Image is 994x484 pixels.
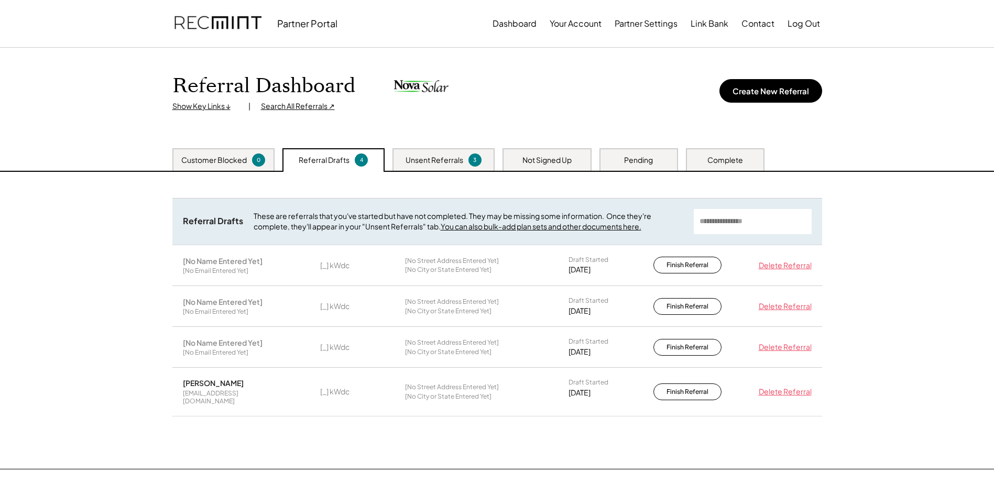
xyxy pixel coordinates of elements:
div: Delete Referral [754,260,812,271]
div: [No City or State Entered Yet] [405,392,491,401]
div: Partner Portal [277,17,337,29]
div: [No Street Address Entered Yet] [405,383,499,391]
img: nova-solar.png [392,80,450,93]
div: [_] kWdc [320,387,373,397]
div: [No City or State Entered Yet] [405,266,491,274]
div: Draft Started [569,378,608,387]
div: [No Street Address Entered Yet] [405,338,499,347]
button: Finish Referral [653,383,722,400]
div: Delete Referral [754,301,812,312]
img: recmint-logotype%403x.png [174,6,261,41]
div: [No Name Entered Yet] [183,297,263,306]
div: Draft Started [569,256,608,264]
div: Referral Drafts [183,216,243,227]
div: [DATE] [569,388,591,398]
div: [_] kWdc [320,342,373,353]
button: Partner Settings [615,13,678,34]
div: Show Key Links ↓ [172,101,238,112]
button: Finish Referral [653,339,722,356]
div: Unsent Referrals [406,155,463,166]
button: Your Account [550,13,602,34]
div: [No Street Address Entered Yet] [405,257,499,265]
div: [No Name Entered Yet] [183,256,263,266]
div: Search All Referrals ↗ [261,101,335,112]
button: Log Out [788,13,820,34]
button: Dashboard [493,13,537,34]
div: [No Email Entered Yet] [183,267,248,275]
div: 0 [254,156,264,164]
div: Draft Started [569,296,608,305]
a: You can also bulk-add plan sets and other documents here. [441,222,641,231]
div: [No City or State Entered Yet] [405,348,491,356]
div: Referral Drafts [299,155,349,166]
div: [No Name Entered Yet] [183,338,263,347]
div: [No Email Entered Yet] [183,307,248,316]
div: [DATE] [569,265,591,275]
div: [DATE] [569,306,591,316]
div: [PERSON_NAME] [183,378,244,388]
div: Draft Started [569,337,608,346]
div: [EMAIL_ADDRESS][DOMAIN_NAME] [183,389,288,405]
button: Finish Referral [653,298,722,315]
div: These are referrals that you've started but have not completed. They may be missing some informat... [254,211,683,232]
button: Contact [741,13,774,34]
button: Create New Referral [719,79,822,103]
div: [No Street Address Entered Yet] [405,298,499,306]
div: [_] kWdc [320,260,373,271]
div: 3 [470,156,480,164]
div: [_] kWdc [320,301,373,312]
div: [DATE] [569,347,591,357]
div: Delete Referral [754,387,812,397]
div: Complete [707,155,743,166]
div: Pending [624,155,653,166]
div: | [248,101,250,112]
div: [No Email Entered Yet] [183,348,248,357]
div: [No City or State Entered Yet] [405,307,491,315]
div: Customer Blocked [181,155,247,166]
div: 4 [356,156,366,164]
button: Link Bank [691,13,728,34]
button: Finish Referral [653,257,722,273]
h1: Referral Dashboard [172,74,355,98]
div: Not Signed Up [522,155,572,166]
div: Delete Referral [754,342,812,353]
